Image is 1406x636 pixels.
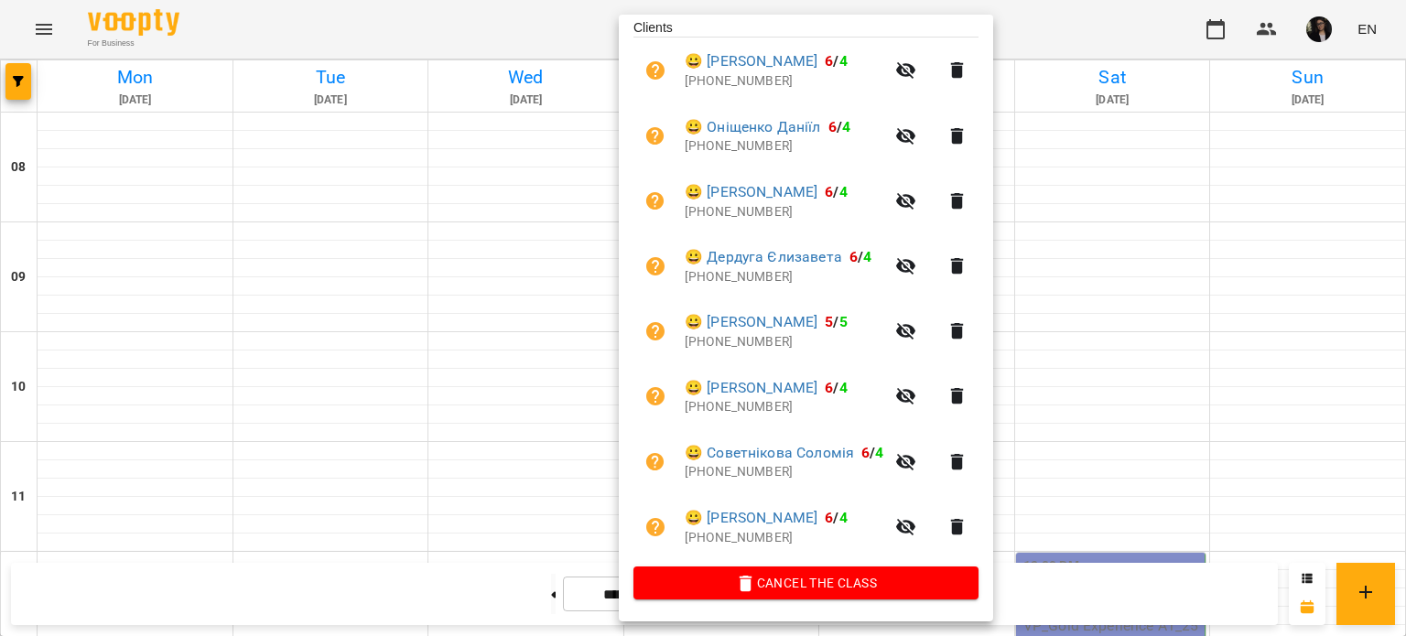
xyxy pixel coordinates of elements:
b: / [825,509,847,526]
span: 4 [839,509,848,526]
button: Unpaid. Bill the attendance? [633,114,677,158]
a: 😀 [PERSON_NAME] [685,181,817,203]
span: 5 [825,313,833,330]
span: 4 [839,52,848,70]
span: 4 [839,379,848,396]
b: / [825,313,847,330]
b: / [825,379,847,396]
button: Unpaid. Bill the attendance? [633,309,677,353]
a: 😀 [PERSON_NAME] [685,50,817,72]
button: Unpaid. Bill the attendance? [633,244,677,288]
span: 6 [825,509,833,526]
b: / [828,118,850,135]
span: 6 [825,379,833,396]
p: [PHONE_NUMBER] [685,72,884,91]
b: / [825,183,847,200]
button: Unpaid. Bill the attendance? [633,179,677,223]
button: Unpaid. Bill the attendance? [633,440,677,484]
span: 4 [842,118,850,135]
p: [PHONE_NUMBER] [685,203,884,221]
p: [PHONE_NUMBER] [685,137,884,156]
p: [PHONE_NUMBER] [685,333,884,351]
span: 4 [839,183,848,200]
span: Cancel the class [648,572,964,594]
p: [PHONE_NUMBER] [685,463,884,481]
p: [PHONE_NUMBER] [685,268,884,286]
b: / [825,52,847,70]
span: 6 [825,52,833,70]
span: 6 [849,248,858,265]
button: Unpaid. Bill the attendance? [633,374,677,418]
button: Cancel the class [633,566,979,599]
b: / [861,444,883,461]
a: 😀 [PERSON_NAME] [685,507,817,529]
span: 6 [825,183,833,200]
span: 4 [863,248,871,265]
ul: Clients [633,18,979,566]
span: 4 [875,444,883,461]
p: [PHONE_NUMBER] [685,398,884,416]
a: 😀 Дердуга Єлизавета [685,246,842,268]
button: Unpaid. Bill the attendance? [633,49,677,92]
a: 😀 [PERSON_NAME] [685,377,817,399]
button: Unpaid. Bill the attendance? [633,505,677,549]
a: 😀 Советнікова Соломія [685,442,854,464]
b: / [849,248,871,265]
a: 😀 Оніщенко Даніїл [685,116,821,138]
p: [PHONE_NUMBER] [685,529,884,547]
span: 6 [828,118,837,135]
span: 5 [839,313,848,330]
a: 😀 [PERSON_NAME] [685,311,817,333]
span: 6 [861,444,870,461]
